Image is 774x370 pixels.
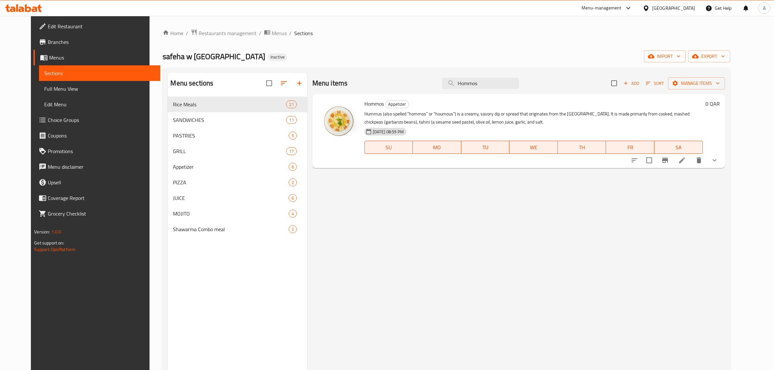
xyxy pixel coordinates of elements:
[163,29,730,37] nav: breadcrumb
[44,85,155,93] span: Full Menu View
[39,97,160,112] a: Edit Menu
[33,206,160,221] a: Grocery Checklist
[48,38,155,46] span: Branches
[294,29,313,37] span: Sections
[199,29,256,37] span: Restaurants management
[678,156,686,164] a: Edit menu item
[33,112,160,128] a: Choice Groups
[173,163,288,171] div: Appetizer
[168,97,307,112] div: Rice Meals21
[668,77,725,89] button: Manage items
[191,29,256,37] a: Restaurants management
[48,178,155,186] span: Upsell
[48,210,155,218] span: Grocery Checklist
[289,195,296,201] span: 6
[289,29,292,37] li: /
[173,116,286,124] span: SANDWICHES
[173,178,288,186] div: PIZZA
[268,54,287,60] span: Inactive
[464,143,507,152] span: TU
[623,80,640,87] span: Add
[262,76,276,90] span: Select all sections
[272,29,287,37] span: Menus
[33,190,160,206] a: Coverage Report
[173,210,288,218] div: MOJITO
[168,112,307,128] div: SANDWICHES11
[173,147,286,155] div: GRILL
[168,159,307,175] div: Appetizer6
[707,152,722,168] button: show more
[364,99,384,109] span: Hommos
[560,143,604,152] span: TH
[39,65,160,81] a: Sections
[48,194,155,202] span: Coverage Report
[763,5,766,12] span: A
[705,99,720,108] h6: 0 QAR
[289,226,296,232] span: 2
[44,100,155,108] span: Edit Menu
[415,143,459,152] span: MO
[48,22,155,30] span: Edit Restaurant
[168,128,307,143] div: PASTRIES5
[627,152,642,168] button: sort-choices
[276,75,292,91] span: Sort sections
[621,78,642,88] span: Add item
[163,29,183,37] a: Home
[512,143,555,152] span: WE
[33,175,160,190] a: Upsell
[286,116,296,124] div: items
[642,78,668,88] span: Sort items
[168,175,307,190] div: PIZZA2
[413,141,461,154] button: MO
[461,141,510,154] button: TU
[289,133,296,139] span: 5
[33,50,160,65] a: Menus
[33,34,160,50] a: Branches
[173,225,288,233] span: Shawarma Combo meal
[34,245,75,254] a: Support.OpsPlatform
[609,143,652,152] span: FR
[289,179,296,186] span: 2
[688,50,730,62] button: export
[367,143,410,152] span: SU
[606,141,654,154] button: FR
[44,69,155,77] span: Sections
[509,141,558,154] button: WE
[691,152,707,168] button: delete
[264,29,287,37] a: Menus
[385,100,409,108] div: Appetizer
[693,52,725,60] span: export
[168,206,307,221] div: MOJITO4
[286,148,296,154] span: 17
[289,194,297,202] div: items
[48,116,155,124] span: Choice Groups
[173,194,288,202] span: JUICE
[642,153,656,167] span: Select to update
[386,100,409,108] span: Appetizer
[48,132,155,139] span: Coupons
[34,228,50,236] span: Version:
[289,211,296,217] span: 4
[163,49,265,64] span: safeha w [GEOGRAPHIC_DATA]
[33,159,160,175] a: Menu disclaimer
[657,152,673,168] button: Branch-specific-item
[39,81,160,97] a: Full Menu View
[168,94,307,240] nav: Menu sections
[582,4,622,12] div: Menu-management
[186,29,188,37] li: /
[173,100,286,108] div: Rice Meals
[289,210,297,218] div: items
[173,132,288,139] span: PASTRIES
[644,78,665,88] button: Sort
[286,117,296,123] span: 11
[289,225,297,233] div: items
[644,50,686,62] button: import
[652,5,695,12] div: [GEOGRAPHIC_DATA]
[33,128,160,143] a: Coupons
[259,29,261,37] li: /
[292,75,307,91] button: Add section
[711,156,718,164] svg: Show Choices
[646,80,664,87] span: Sort
[168,190,307,206] div: JUICE6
